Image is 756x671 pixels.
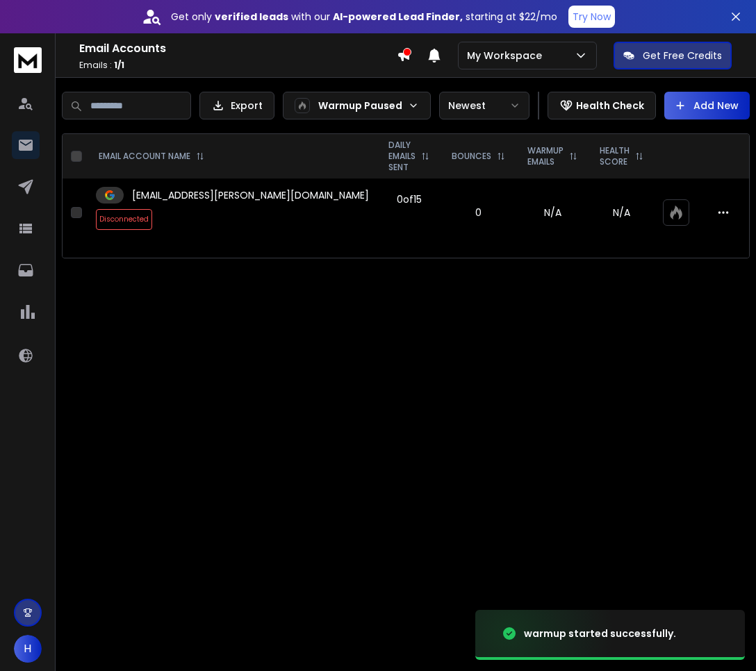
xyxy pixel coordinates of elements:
[79,40,397,57] h1: Email Accounts
[439,92,529,119] button: Newest
[388,140,416,173] p: DAILY EMAILS SENT
[449,206,508,219] p: 0
[548,92,656,119] button: Health Check
[14,635,42,663] button: H
[600,145,630,167] p: HEALTH SCORE
[568,6,615,28] button: Try Now
[643,49,722,63] p: Get Free Credits
[318,99,402,113] p: Warmup Paused
[99,151,204,162] div: EMAIL ACCOUNT NAME
[573,10,611,24] p: Try Now
[467,49,548,63] p: My Workspace
[132,188,369,202] p: [EMAIL_ADDRESS][PERSON_NAME][DOMAIN_NAME]
[664,92,750,119] button: Add New
[597,206,646,219] p: N/A
[96,209,152,230] span: Disconnected
[516,179,589,247] td: N/A
[171,10,557,24] p: Get only with our starting at $22/mo
[524,627,676,640] div: warmup started successfully.
[614,42,732,69] button: Get Free Credits
[79,60,397,71] p: Emails :
[576,99,644,113] p: Health Check
[452,151,491,162] p: BOUNCES
[114,59,124,71] span: 1 / 1
[14,47,42,73] img: logo
[333,10,463,24] strong: AI-powered Lead Finder,
[199,92,274,119] button: Export
[397,192,422,206] div: 0 of 15
[215,10,288,24] strong: verified leads
[527,145,564,167] p: WARMUP EMAILS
